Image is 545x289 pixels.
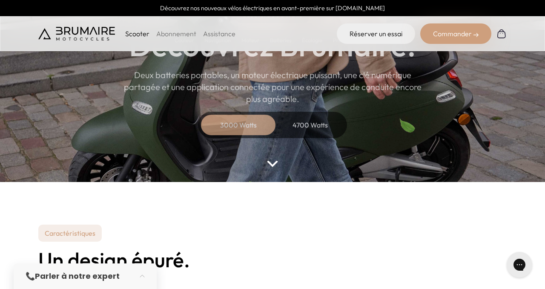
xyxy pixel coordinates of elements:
[420,23,491,44] div: Commander
[123,69,422,105] p: Deux batteries portables, un moteur électrique puissant, une clé numérique partagée et une applic...
[473,32,479,38] img: right-arrow-2.png
[129,30,416,61] h1: Découvrez Brumaire.
[496,29,507,39] img: Panier
[204,115,272,135] div: 3000 Watts
[267,161,278,167] img: arrow-bottom.png
[38,249,507,271] h2: Un design épuré.
[156,29,196,38] a: Abonnement
[38,225,102,242] p: Caractéristiques
[337,23,415,44] a: Réserver un essai
[125,29,149,39] p: Scooter
[38,27,115,40] img: Brumaire Motocycles
[502,249,536,280] iframe: Gorgias live chat messenger
[203,29,235,38] a: Assistance
[276,115,344,135] div: 4700 Watts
